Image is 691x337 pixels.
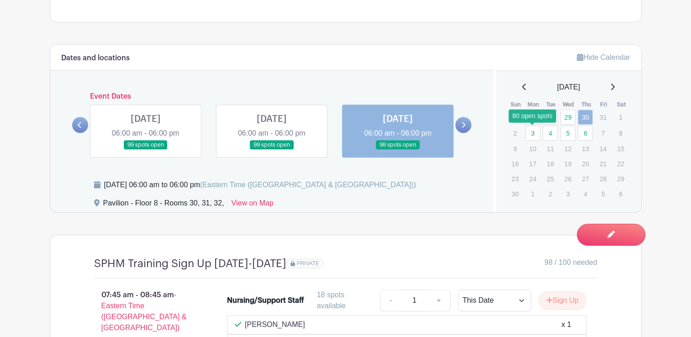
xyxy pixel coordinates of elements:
p: [PERSON_NAME] [245,319,305,330]
p: 2 [507,126,522,140]
h4: SPHM Training Sign Up [DATE]-[DATE] [94,257,286,270]
div: Nursing/Support Staff [227,295,304,306]
th: Tue [542,100,560,109]
p: 27 [578,172,593,186]
span: (Eastern Time ([GEOGRAPHIC_DATA] & [GEOGRAPHIC_DATA])) [200,181,416,189]
p: 17 [525,157,540,171]
span: [DATE] [557,82,580,93]
div: 18 spots available [317,290,373,311]
p: 07:45 am - 08:45 am [79,286,213,337]
th: Sun [507,100,525,109]
button: Sign Up [538,291,586,310]
p: 13 [578,142,593,156]
a: 6 [578,126,593,141]
span: 98 / 100 needed [544,257,597,268]
p: 28 [596,172,611,186]
p: 4 [578,187,593,201]
p: 9 [507,142,522,156]
p: 25 [543,172,558,186]
p: 29 [613,172,628,186]
p: 6 [613,187,628,201]
th: Wed [560,100,578,109]
a: 30 [578,110,593,125]
p: 10 [525,142,540,156]
a: 29 [560,110,575,125]
p: 30 [507,187,522,201]
a: - [380,290,401,311]
p: 3 [560,187,575,201]
p: 12 [560,142,575,156]
p: 20 [578,157,593,171]
p: 31 [596,110,611,124]
h6: Event Dates [88,92,456,101]
th: Sat [612,100,630,109]
p: 8 [613,126,628,140]
p: 1 [613,110,628,124]
span: PRIVATE [296,260,319,267]
p: 26 [507,110,522,124]
p: 19 [560,157,575,171]
th: Mon [525,100,543,109]
th: Thu [577,100,595,109]
a: 5 [560,126,575,141]
p: 14 [596,142,611,156]
p: 11 [543,142,558,156]
p: 1 [525,187,540,201]
th: Fri [595,100,613,109]
p: 7 [596,126,611,140]
a: + [427,290,450,311]
span: - Eastern Time ([GEOGRAPHIC_DATA] & [GEOGRAPHIC_DATA]) [101,291,187,332]
p: 2 [543,187,558,201]
p: 5 [596,187,611,201]
p: 18 [543,157,558,171]
h6: Dates and locations [61,54,130,63]
p: 24 [525,172,540,186]
a: View on Map [232,198,274,212]
p: 23 [507,172,522,186]
a: Hide Calendar [577,53,630,61]
div: 80 open spots [509,109,556,122]
a: 4 [543,126,558,141]
p: 16 [507,157,522,171]
div: [DATE] 06:00 am to 06:00 pm [104,179,416,190]
p: 21 [596,157,611,171]
a: 3 [525,126,540,141]
p: 26 [560,172,575,186]
div: x 1 [561,319,571,330]
p: 22 [613,157,628,171]
div: Pavilion - Floor 8 - Rooms 30, 31, 32, [103,198,224,212]
p: 15 [613,142,628,156]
